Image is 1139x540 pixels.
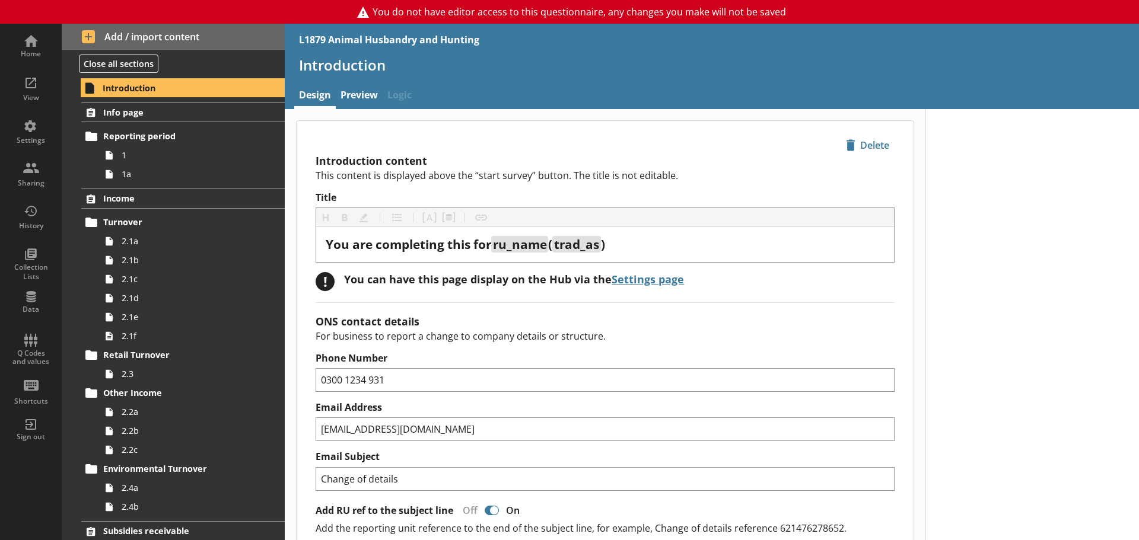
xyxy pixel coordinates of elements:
[100,402,285,421] a: 2.2a
[100,270,285,289] a: 2.1c
[383,84,416,109] span: Logic
[10,305,52,314] div: Data
[81,346,285,365] a: Retail Turnover
[316,191,895,204] label: Title
[103,349,249,360] span: Retail Turnover
[316,352,895,365] label: Phone Number
[10,136,52,145] div: Settings
[122,235,254,247] span: 2.1a
[79,55,158,73] button: Close all sections
[316,330,895,343] p: For business to report a change to company details or structure.
[103,82,249,94] span: Introduction
[100,308,285,327] a: 2.1e
[316,154,895,168] h2: Introduction content
[10,221,52,231] div: History
[601,236,605,253] span: )
[841,135,895,155] button: Delete
[10,432,52,442] div: Sign out
[316,272,335,291] div: !
[87,213,285,346] li: Turnover2.1a2.1b2.1c2.1d2.1e2.1f
[103,525,249,536] span: Subsidies receivable
[100,165,285,184] a: 1a
[122,406,254,417] span: 2.2a
[336,84,383,109] a: Preview
[100,146,285,165] a: 1
[122,425,254,436] span: 2.2b
[326,237,885,253] div: Title
[344,272,684,286] div: You can have this page display on the Hub via the
[103,107,249,118] span: Info page
[103,387,249,398] span: Other Income
[122,292,254,303] span: 2.1d
[316,314,895,328] h2: ONS contact details
[103,463,249,474] span: Environmental Turnover
[103,216,249,228] span: Turnover
[122,168,254,180] span: 1a
[100,421,285,440] a: 2.2b
[122,368,254,379] span: 2.3
[100,365,285,384] a: 2.3
[326,236,491,253] span: You are completing this for
[100,440,285,459] a: 2.2c
[100,497,285,516] a: 2.4b
[81,459,285,478] a: Environmental Turnover
[122,273,254,285] span: 2.1c
[100,232,285,251] a: 2.1a
[316,504,453,517] label: Add RU ref to the subject line
[82,30,265,43] span: Add / import content
[81,102,285,122] a: Info page
[316,450,895,463] label: Email Subject
[493,236,547,253] span: ru_name
[100,289,285,308] a: 2.1d
[81,127,285,146] a: Reporting period
[62,24,285,50] button: Add / import content
[62,102,285,183] li: Info pageReporting period11a
[81,213,285,232] a: Turnover
[103,193,249,204] span: Income
[10,49,52,59] div: Home
[81,78,285,97] a: Introduction
[501,504,529,517] div: On
[122,330,254,341] span: 2.1f
[100,251,285,270] a: 2.1b
[841,136,894,155] span: Delete
[453,504,482,517] div: Off
[100,478,285,497] a: 2.4a
[612,272,684,286] a: Settings page
[10,93,52,103] div: View
[81,384,285,402] a: Other Income
[316,401,895,414] label: Email Address
[122,254,254,266] span: 2.1b
[81,188,285,209] a: Income
[100,327,285,346] a: 2.1f
[299,33,479,46] div: L1879 Animal Husbandry and Hunting
[122,311,254,322] span: 2.1e
[87,346,285,384] li: Retail Turnover2.3
[122,482,254,493] span: 2.4a
[87,127,285,184] li: Reporting period11a
[10,178,52,188] div: Sharing
[10,349,52,366] div: Q Codes and values
[62,188,285,516] li: IncomeTurnover2.1a2.1b2.1c2.1d2.1e2.1fRetail Turnover2.3Other Income2.2a2.2b2.2cEnvironmental Tur...
[299,56,1125,74] h1: Introduction
[87,384,285,459] li: Other Income2.2a2.2b2.2c
[316,169,895,182] p: This content is displayed above the “start survey” button. The title is not editable.
[103,130,249,142] span: Reporting period
[10,263,52,281] div: Collection Lists
[87,459,285,516] li: Environmental Turnover2.4a2.4b
[122,501,254,512] span: 2.4b
[122,444,254,455] span: 2.2c
[122,149,254,161] span: 1
[10,397,52,406] div: Shortcuts
[294,84,336,109] a: Design
[554,236,599,253] span: trad_as
[316,522,895,535] p: Add the reporting unit reference to the end of the subject line, for example, Change of details r...
[548,236,552,253] span: (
